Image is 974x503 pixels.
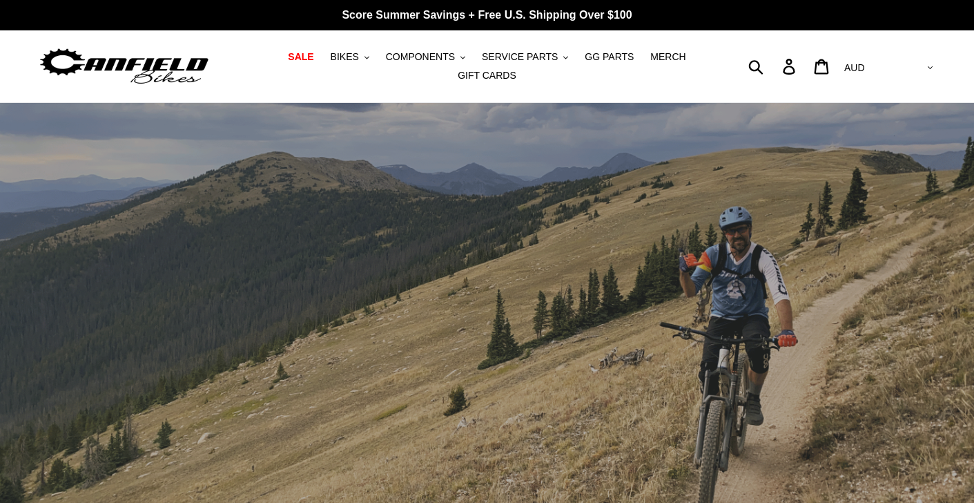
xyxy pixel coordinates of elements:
[451,66,523,85] a: GIFT CARDS
[475,48,575,66] button: SERVICE PARTS
[643,48,692,66] a: MERCH
[38,45,211,88] img: Canfield Bikes
[331,51,359,63] span: BIKES
[379,48,472,66] button: COMPONENTS
[585,51,634,63] span: GG PARTS
[458,70,516,82] span: GIFT CARDS
[386,51,455,63] span: COMPONENTS
[756,51,791,82] input: Search
[578,48,641,66] a: GG PARTS
[650,51,685,63] span: MERCH
[482,51,558,63] span: SERVICE PARTS
[288,51,313,63] span: SALE
[281,48,320,66] a: SALE
[324,48,376,66] button: BIKES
